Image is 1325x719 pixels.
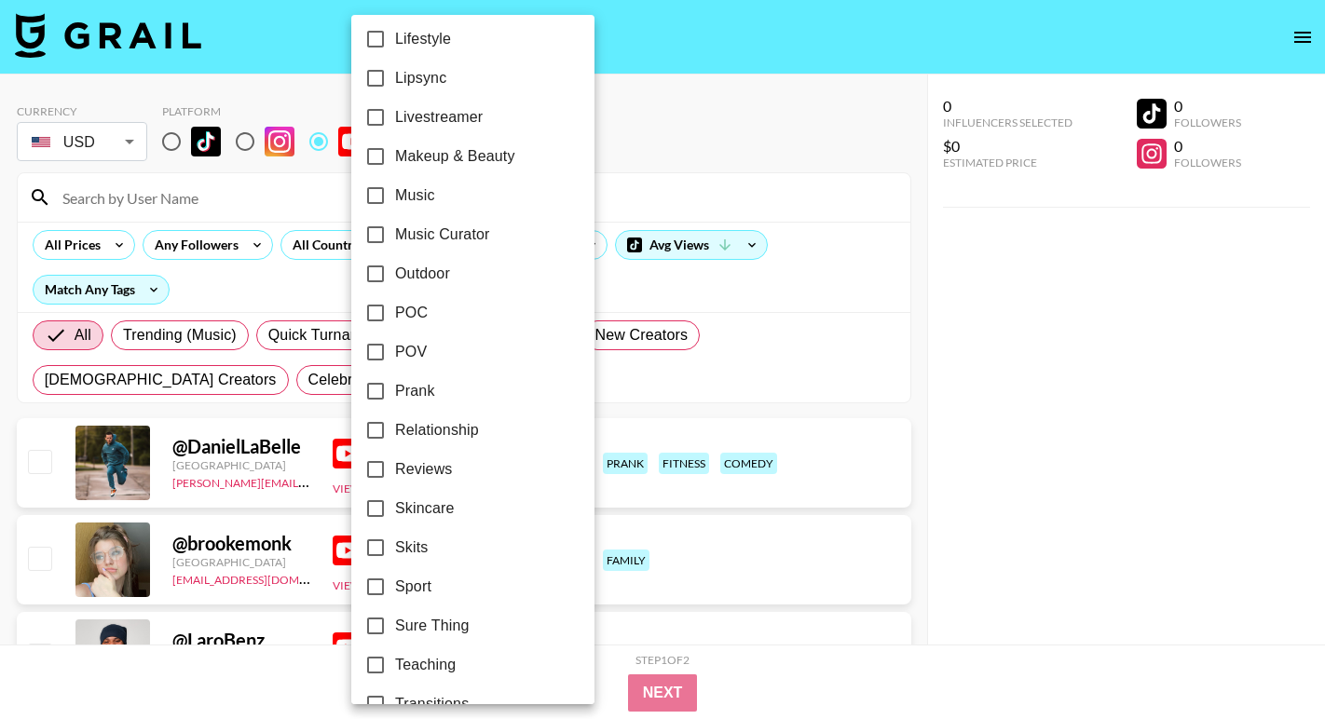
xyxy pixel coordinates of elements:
span: Sure Thing [395,615,469,637]
span: Reviews [395,458,453,481]
span: Skincare [395,497,454,520]
span: Lifestyle [395,28,451,50]
span: Sport [395,576,431,598]
span: Relationship [395,419,479,441]
span: Transitions [395,693,469,715]
span: Music [395,184,435,207]
span: Outdoor [395,263,450,285]
span: Lipsync [395,67,446,89]
span: POV [395,341,427,363]
span: Music Curator [395,224,490,246]
span: Livestreamer [395,106,483,129]
span: Teaching [395,654,456,676]
span: Makeup & Beauty [395,145,515,168]
span: Prank [395,380,435,402]
span: Skits [395,536,428,559]
iframe: Drift Widget Chat Controller [1232,626,1303,697]
span: POC [395,302,428,324]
